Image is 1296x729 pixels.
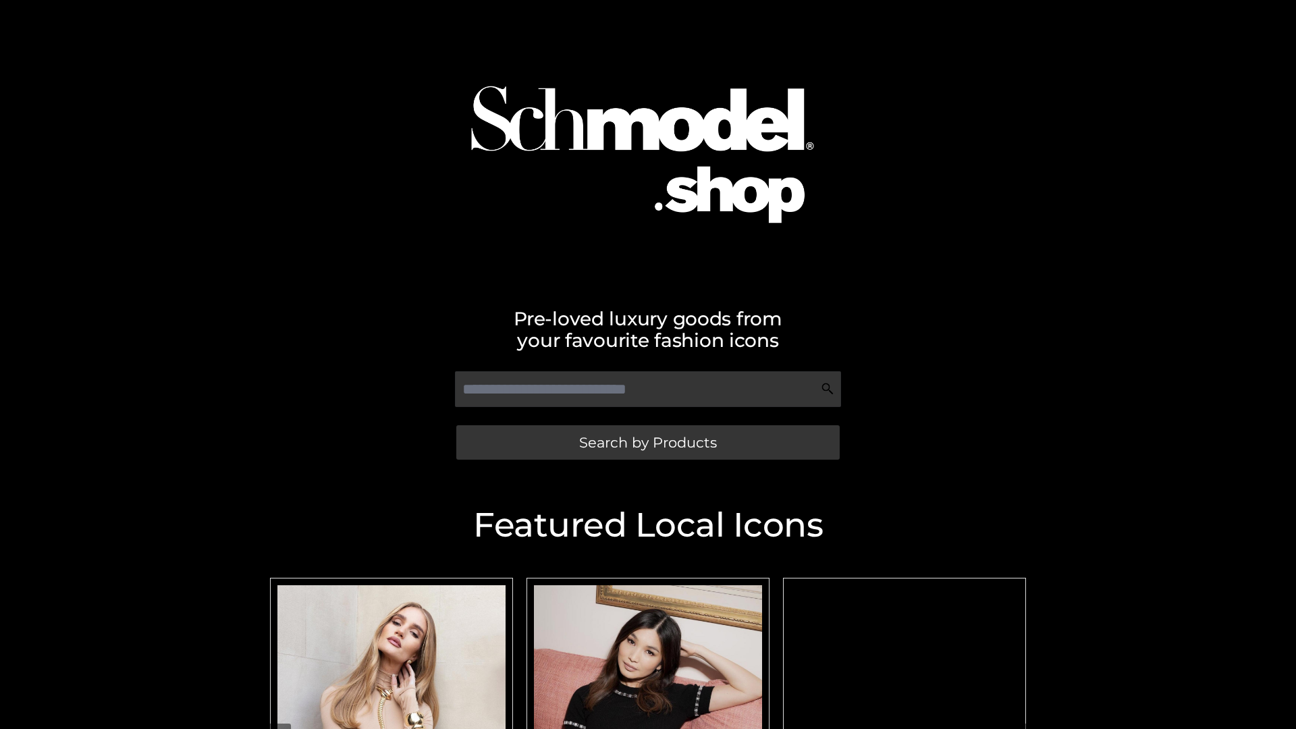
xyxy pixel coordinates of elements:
[456,425,840,460] a: Search by Products
[263,308,1033,351] h2: Pre-loved luxury goods from your favourite fashion icons
[821,382,834,396] img: Search Icon
[263,508,1033,542] h2: Featured Local Icons​
[579,435,717,450] span: Search by Products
